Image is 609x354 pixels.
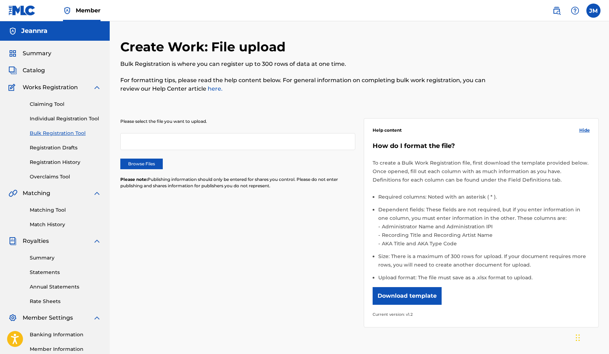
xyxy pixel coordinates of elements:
[574,320,609,354] iframe: Chat Widget
[373,310,590,319] p: Current version: v1.2
[63,6,71,15] img: Top Rightsholder
[93,237,101,245] img: expand
[30,115,101,122] a: Individual Registration Tool
[30,173,101,181] a: Overclaims Tool
[589,235,609,295] iframe: Resource Center
[120,60,489,68] p: Bulk Registration is where you can register up to 300 rows of data at one time.
[8,314,17,322] img: Member Settings
[23,189,50,198] span: Matching
[380,239,590,248] li: AKA Title and AKA Type Code
[8,237,17,245] img: Royalties
[373,127,402,133] span: Help content
[30,298,101,305] a: Rate Sheets
[93,83,101,92] img: expand
[8,27,17,35] img: Accounts
[380,231,590,239] li: Recording Title and Recording Artist Name
[552,6,561,15] img: search
[120,159,163,169] label: Browse Files
[378,205,590,252] li: Dependent fields: These fields are not required, but if you enter information in one column, you ...
[373,287,442,305] button: Download template
[30,331,101,338] a: Banking Information
[8,66,17,75] img: Catalog
[120,176,355,189] p: Publishing information should only be entered for shares you control. Please do not enter publish...
[8,49,51,58] a: SummarySummary
[568,4,582,18] div: Help
[576,327,580,348] div: Drag
[571,6,579,15] img: help
[8,83,18,92] img: Works Registration
[30,144,101,152] a: Registration Drafts
[30,130,101,137] a: Bulk Registration Tool
[380,222,590,231] li: Administrator Name and Administration IPI
[21,27,47,35] h5: Jeannra
[8,49,17,58] img: Summary
[8,189,17,198] img: Matching
[93,189,101,198] img: expand
[30,159,101,166] a: Registration History
[23,49,51,58] span: Summary
[586,4,601,18] div: User Menu
[206,85,223,92] a: here.
[373,159,590,184] p: To create a Bulk Work Registration file, first download the template provided below. Once opened,...
[550,4,564,18] a: Public Search
[373,142,590,150] h5: How do I format the file?
[30,221,101,228] a: Match History
[23,83,78,92] span: Works Registration
[120,177,148,182] span: Please note:
[8,5,36,16] img: MLC Logo
[23,314,73,322] span: Member Settings
[30,101,101,108] a: Claiming Tool
[378,273,590,282] li: Upload format: The file must save as a .xlsx format to upload.
[120,39,289,55] h2: Create Work: File upload
[30,254,101,262] a: Summary
[30,269,101,276] a: Statements
[23,237,49,245] span: Royalties
[93,314,101,322] img: expand
[120,118,355,125] p: Please select the file you want to upload.
[30,283,101,291] a: Annual Statements
[23,66,45,75] span: Catalog
[30,206,101,214] a: Matching Tool
[378,252,590,273] li: Size: There is a maximum of 300 rows for upload. If your document requires more rows, you will ne...
[8,66,45,75] a: CatalogCatalog
[579,127,590,133] span: Hide
[76,6,100,15] span: Member
[378,193,590,205] li: Required columns: Noted with an asterisk ( * ).
[120,76,489,93] p: For formatting tips, please read the help content below. For general information on completing bu...
[30,346,101,353] a: Member Information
